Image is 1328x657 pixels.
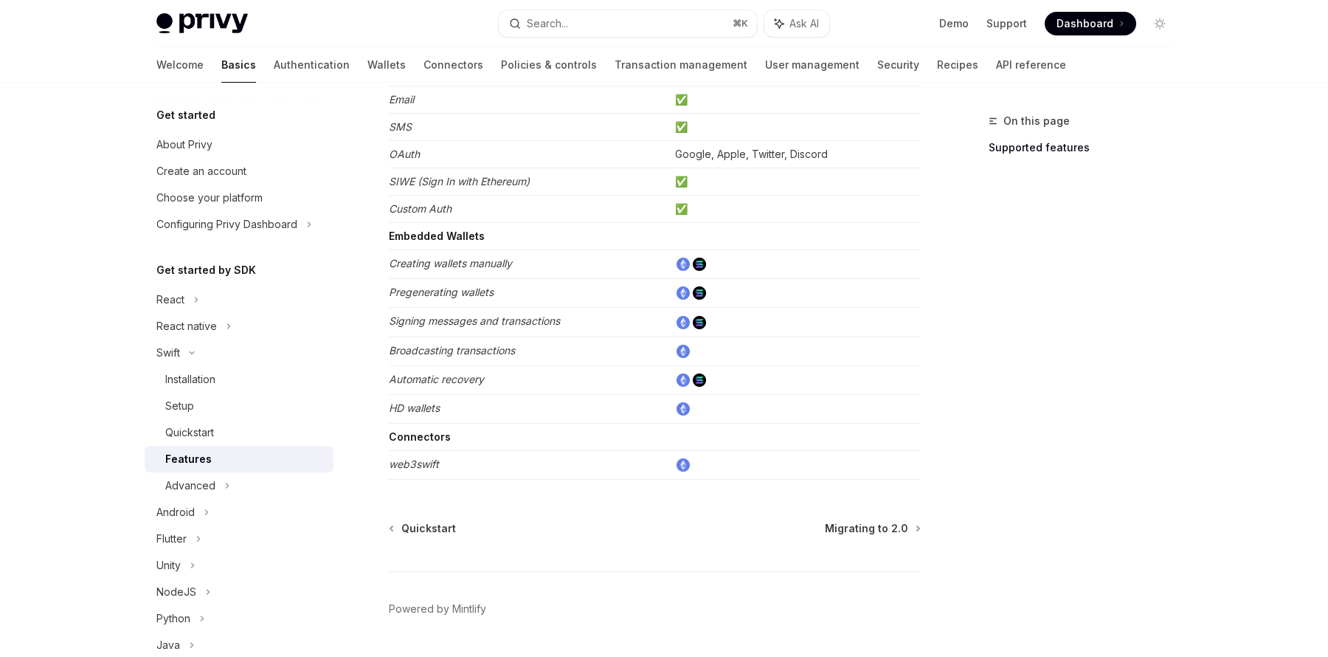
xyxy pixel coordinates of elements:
button: Toggle dark mode [1148,12,1172,35]
a: Powered by Mintlify [389,602,486,616]
a: Supported features [989,136,1183,159]
div: React native [156,317,217,335]
span: ⌘ K [733,18,748,30]
a: Security [877,47,919,83]
a: Recipes [937,47,978,83]
div: React [156,291,184,309]
div: About Privy [156,136,212,154]
em: Automatic recovery [389,373,484,385]
a: Connectors [423,47,483,83]
div: NodeJS [156,583,196,601]
h5: Get started by SDK [156,261,256,279]
span: Migrating to 2.0 [825,521,908,536]
div: Installation [165,371,215,388]
td: ✅ [669,86,921,114]
img: ethereum.png [677,402,690,416]
img: ethereum.png [677,286,690,300]
div: Search... [527,15,568,32]
em: Signing messages and transactions [389,314,560,327]
a: Authentication [274,47,350,83]
div: Swift [156,344,180,362]
img: ethereum.png [677,458,690,472]
span: On this page [1003,112,1070,130]
img: solana.png [693,258,706,271]
div: Choose your platform [156,189,263,207]
img: solana.png [693,316,706,329]
span: Dashboard [1056,16,1113,31]
div: Android [156,503,195,521]
a: Installation [145,366,333,393]
img: ethereum.png [677,345,690,358]
div: Configuring Privy Dashboard [156,216,297,233]
div: Unity [156,557,181,574]
a: Setup [145,393,333,419]
img: ethereum.png [677,258,690,271]
a: Quickstart [145,419,333,446]
em: OAuth [389,148,420,160]
div: Java [156,636,180,654]
a: Wallets [367,47,406,83]
div: Create an account [156,162,246,180]
em: web3swift [389,458,439,470]
img: solana.png [693,286,706,300]
div: Python [156,610,190,627]
td: ✅ [669,114,921,141]
img: ethereum.png [677,374,690,387]
div: Features [165,450,212,468]
em: Pregenerating wallets [389,286,494,298]
a: Demo [939,16,969,31]
div: Flutter [156,530,187,548]
div: Quickstart [165,424,214,441]
a: Policies & controls [501,47,597,83]
a: Quickstart [390,521,456,536]
td: Google, Apple, Twitter, Discord [669,141,921,168]
a: Choose your platform [145,185,333,211]
a: Basics [221,47,256,83]
a: API reference [996,47,1066,83]
td: ✅ [669,196,921,223]
a: Dashboard [1045,12,1136,35]
button: Search...⌘K [499,10,757,37]
button: Ask AI [764,10,829,37]
h5: Get started [156,106,215,124]
a: Transaction management [615,47,747,83]
a: Features [145,446,333,472]
a: About Privy [145,131,333,158]
em: SIWE (Sign In with Ethereum) [389,175,530,188]
div: Advanced [165,477,215,495]
em: Email [389,93,414,106]
span: Quickstart [401,521,456,536]
em: Broadcasting transactions [389,344,515,357]
img: light logo [156,13,248,34]
em: Custom Auth [389,202,452,215]
strong: Connectors [389,430,451,443]
img: ethereum.png [677,316,690,329]
em: SMS [389,120,412,133]
a: User management [765,47,860,83]
a: Create an account [145,158,333,185]
td: ✅ [669,168,921,196]
span: Ask AI [789,16,819,31]
em: Creating wallets manually [389,257,512,269]
div: Setup [165,397,194,415]
em: HD wallets [389,402,440,414]
a: Migrating to 2.0 [825,521,919,536]
a: Welcome [156,47,204,83]
a: Support [986,16,1027,31]
strong: Embedded Wallets [389,230,485,242]
img: solana.png [693,374,706,387]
